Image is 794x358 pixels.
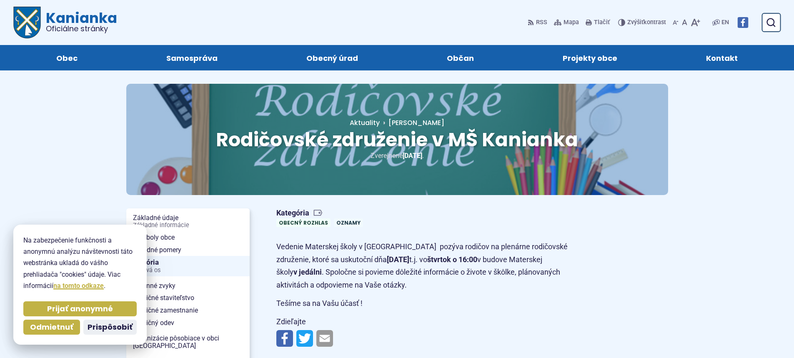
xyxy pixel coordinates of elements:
button: Tlačiť [584,14,611,31]
a: Projekty obce [527,45,654,70]
span: Rodinné zvyky [133,280,243,292]
a: [PERSON_NAME] [380,118,444,128]
img: Zdieľať na Twitteri [296,330,313,347]
a: Oznamy [334,218,363,227]
strong: v jedálni [293,268,322,276]
img: Zdieľať e-mailom [316,330,333,347]
span: Základné informácie [133,222,243,229]
button: Zvýšiťkontrast [618,14,668,31]
button: Odmietnuť [23,320,80,335]
span: Prírodné pomery [133,244,243,256]
a: Tradičné zamestnanie [126,304,250,317]
span: Kategória [276,208,366,218]
strong: štvrtok o 16:00 [427,255,477,264]
img: Zdieľať na Facebooku [276,330,293,347]
a: Tradičné staviteľstvo [126,292,250,304]
span: Projekty obce [563,45,617,70]
span: Organizácie pôsobiace v obci [GEOGRAPHIC_DATA] [133,332,243,352]
a: EN [720,18,731,28]
span: Prispôsobiť [88,323,133,332]
span: Tradičné staviteľstvo [133,292,243,304]
span: Kanianka [41,11,117,33]
a: RSS [528,14,549,31]
span: [DATE] [403,152,422,160]
a: Mapa [552,14,581,31]
img: Prejsť na domovskú stránku [13,7,41,38]
strong: [DATE] [387,255,409,264]
span: Obecný úrad [306,45,358,70]
span: kontrast [627,19,666,26]
span: Tradičné zamestnanie [133,304,243,317]
span: Tlačiť [594,19,610,26]
a: Logo Kanianka, prejsť na domovskú stránku. [13,7,117,38]
a: Prírodné pomery [126,244,250,256]
img: Prejsť na Facebook stránku [737,17,748,28]
span: Symboly obce [133,231,243,244]
a: Organizácie pôsobiace v obci [GEOGRAPHIC_DATA] [126,332,250,352]
a: Aktuality [350,118,380,128]
span: EN [721,18,729,28]
a: Samospráva [130,45,253,70]
span: Kontakt [706,45,738,70]
a: Kontakt [670,45,774,70]
button: Zmenšiť veľkosť písma [671,14,680,31]
a: Symboly obce [126,231,250,244]
button: Nastaviť pôvodnú veľkosť písma [680,14,689,31]
p: Vedenie Materskej školy v [GEOGRAPHIC_DATA] pozýva rodičov na plenárne rodičovské združenie, ktor... [276,240,572,291]
a: Tradičný odev [126,317,250,329]
a: na tomto odkaze [53,282,104,290]
span: Obec [56,45,78,70]
button: Prispôsobiť [83,320,137,335]
span: [PERSON_NAME] [388,118,444,128]
a: Obecný rozhlas [276,218,331,227]
span: Mapa [564,18,579,28]
button: Zväčšiť veľkosť písma [689,14,702,31]
p: Na zabezpečenie funkčnosti a anonymnú analýzu návštevnosti táto webstránka ukladá do vášho prehli... [23,235,137,291]
span: Tradičný odev [133,317,243,329]
a: HistóriaČasová os [126,256,250,276]
span: Časová os [133,267,243,274]
span: Samospráva [166,45,218,70]
p: Tešíme sa na Vašu účasť ! [276,297,572,310]
button: Prijať anonymné [23,301,137,316]
a: Obec [20,45,113,70]
p: Zdieľajte [276,315,572,328]
a: Základné údajeZákladné informácie [126,212,250,231]
span: RSS [536,18,547,28]
span: Základné údaje [133,212,243,231]
span: Rodičovské združenie v MŠ Kanianka [216,126,578,153]
a: Občan [411,45,510,70]
a: Obecný úrad [270,45,394,70]
span: Odmietnuť [30,323,73,332]
span: História [133,256,243,276]
span: Zvýšiť [627,19,644,26]
a: Rodinné zvyky [126,280,250,292]
span: Prijať anonymné [47,304,113,314]
span: Oficiálne stránky [46,25,117,33]
span: Občan [447,45,474,70]
p: Zverejnené . [153,150,641,161]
